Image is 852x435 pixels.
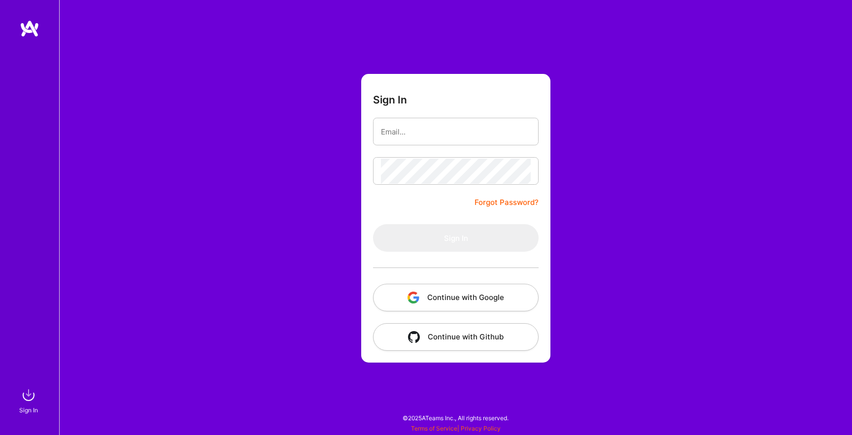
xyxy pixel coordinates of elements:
[373,323,539,351] button: Continue with Github
[19,405,38,415] div: Sign In
[411,425,501,432] span: |
[20,20,39,37] img: logo
[59,405,852,430] div: © 2025 ATeams Inc., All rights reserved.
[408,331,420,343] img: icon
[373,94,407,106] h3: Sign In
[19,385,38,405] img: sign in
[373,224,539,252] button: Sign In
[408,292,419,303] img: icon
[475,197,539,208] a: Forgot Password?
[411,425,457,432] a: Terms of Service
[461,425,501,432] a: Privacy Policy
[381,119,531,144] input: Email...
[373,284,539,311] button: Continue with Google
[21,385,38,415] a: sign inSign In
